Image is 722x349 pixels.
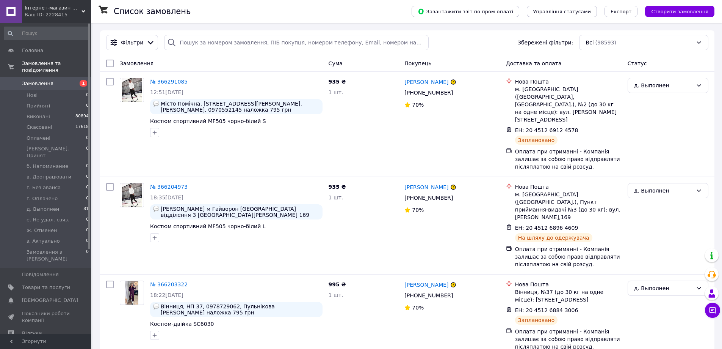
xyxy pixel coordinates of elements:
[27,145,86,159] span: [PERSON_NAME]. Принят
[418,8,513,15] span: Завантажити звіт по пром-оплаті
[412,6,519,17] button: Завантажити звіт по пром-оплаті
[518,39,573,46] span: Збережені фільтри:
[412,305,424,311] span: 70%
[27,163,68,170] span: б. Напоминание
[150,223,265,229] span: Костюм спортивний MF505 чорно-білий L
[515,191,622,221] div: м. [GEOGRAPHIC_DATA] ([GEOGRAPHIC_DATA].), Пункт приймання-видачі №3 (до 30 кг): вул. [PERSON_NAM...
[27,135,50,142] span: Оплачені
[329,281,346,287] span: 995 ₴
[153,303,159,310] img: :speech_balloon:
[22,60,91,74] span: Замовлення та повідомлення
[412,207,424,213] span: 70%
[515,316,558,325] div: Заплановано
[404,60,431,66] span: Покупець
[586,39,594,46] span: Всі
[83,206,89,213] span: 81
[412,102,424,108] span: 70%
[515,183,622,191] div: Нова Пошта
[150,194,183,201] span: 18:35[DATE]
[114,7,191,16] h1: Список замовлень
[22,330,42,337] span: Відгуки
[150,79,188,85] a: № 366291085
[515,288,622,303] div: Вінниця, №37 (до 30 кг на одне місце): [STREET_ADDRESS]
[515,233,592,242] div: На шляху до одержувача
[120,78,144,102] a: Фото товару
[150,184,188,190] a: № 366204973
[120,281,144,305] a: Фото товару
[27,174,71,180] span: в. Доопрацювати
[80,80,87,87] span: 1
[634,81,693,90] div: д. Выполнен
[27,103,50,109] span: Прийняті
[153,101,159,107] img: :speech_balloon:
[27,216,69,223] span: е. Не удал. связ.
[27,184,61,191] span: г. Без аванса
[515,225,578,231] span: ЕН: 20 4512 6896 4609
[403,193,454,203] div: [PHONE_NUMBER]
[86,227,89,234] span: 0
[637,8,714,14] a: Створити замовлення
[150,321,214,327] a: Костюм-двійка SC6030
[634,186,693,195] div: д. Выполнен
[22,284,70,291] span: Товари та послуги
[120,183,144,207] a: Фото товару
[86,163,89,170] span: 0
[595,39,616,46] span: (98593)
[150,89,183,95] span: 12:51[DATE]
[515,127,578,133] span: ЕН: 20 4512 6912 4578
[22,80,53,87] span: Замовлення
[86,174,89,180] span: 0
[27,113,50,120] span: Виконані
[22,271,59,278] span: Повідомлення
[86,195,89,202] span: 0
[645,6,714,17] button: Створити замовлення
[515,136,558,145] div: Заплановано
[22,310,70,324] span: Показники роботи компанії
[404,281,448,289] a: [PERSON_NAME]
[329,184,346,190] span: 935 ₴
[4,27,89,40] input: Пошук
[634,284,693,292] div: д. Выполнен
[25,5,81,11] span: Інтернет-магазин жіночого одягу від виробника "Max Fashion"
[515,307,578,313] span: ЕН: 20 4512 6884 3006
[86,249,89,262] span: 0
[403,87,454,98] div: [PHONE_NUMBER]
[150,292,183,298] span: 18:22[DATE]
[651,9,708,14] span: Створити замовлення
[329,89,343,95] span: 1 шт.
[705,303,720,318] button: Чат з покупцем
[86,216,89,223] span: 0
[506,60,562,66] span: Доставка та оплата
[27,249,86,262] span: Замовлення з [PERSON_NAME]
[86,92,89,99] span: 0
[161,206,319,218] span: [PERSON_NAME] м Гайворон [GEOGRAPHIC_DATA] відділення 3 [GEOGRAPHIC_DATA][PERSON_NAME] 169 номер ...
[515,245,622,268] div: Оплата при отриманні - Компанія залишає за собою право відправляти післяплатою на свій розсуд.
[125,281,138,305] img: Фото товару
[22,47,43,54] span: Головна
[329,60,343,66] span: Cума
[164,35,428,50] input: Пошук за номером замовлення, ПІБ покупця, номером телефону, Email, номером накладної
[611,9,632,14] span: Експорт
[86,184,89,191] span: 0
[150,281,188,287] a: № 366203322
[27,227,57,234] span: ж. Отменен
[27,206,59,213] span: д. Выполнен
[75,124,89,131] span: 17618
[329,194,343,201] span: 1 шт.
[75,113,89,120] span: 80894
[122,183,142,207] img: Фото товару
[161,303,319,316] span: Вінниця, НП 37, 0978729062, Пульнікова [PERSON_NAME] наложка 795 грн
[150,118,266,124] span: Костюм спортивний MF505 чорно-білий S
[120,60,153,66] span: Замовлення
[86,135,89,142] span: 0
[403,290,454,301] div: [PHONE_NUMBER]
[25,11,91,18] div: Ваш ID: 2228415
[605,6,638,17] button: Експорт
[121,39,143,46] span: Фільтри
[515,281,622,288] div: Нова Пошта
[515,85,622,123] div: м. [GEOGRAPHIC_DATA] ([GEOGRAPHIC_DATA], [GEOGRAPHIC_DATA].), №2 (до 30 кг на одне місце): вул. [...
[27,92,38,99] span: Нові
[153,206,159,212] img: :speech_balloon:
[329,292,343,298] span: 1 шт.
